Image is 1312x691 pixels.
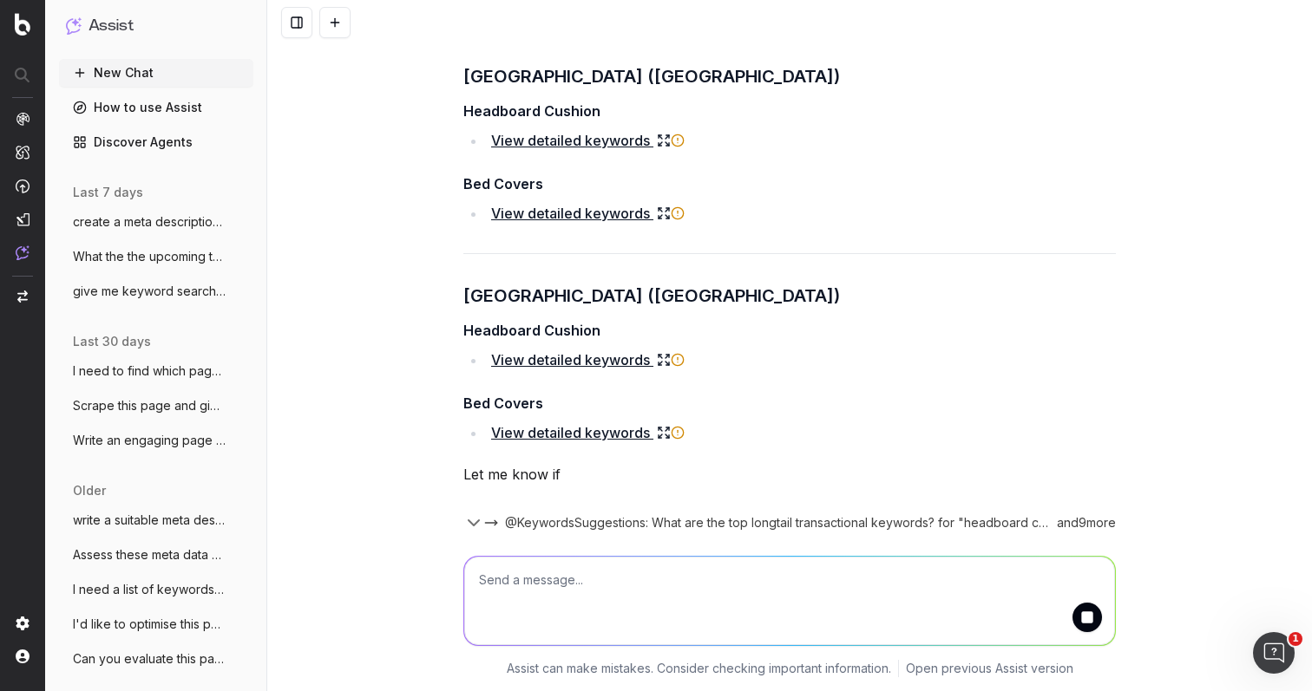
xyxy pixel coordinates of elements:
[463,101,1116,121] h4: Headboard Cushion
[463,393,1116,414] h4: Bed Covers
[16,245,30,260] img: Assist
[463,173,1116,194] h4: Bed Covers
[59,541,253,569] button: Assess these meta data vs competitors in
[73,362,226,380] span: I need to find which pages are linking t
[491,201,671,225] a: View detailed keywords
[16,649,30,663] img: My account
[59,427,253,454] button: Write an engaging page title and meta de
[491,128,671,153] a: View detailed keywords
[73,248,226,265] span: What the the upcoming trending keywords
[59,208,253,236] button: create a meta description fro 11.11 sale
[73,283,226,300] span: give me keyword search volume on king be
[73,581,226,598] span: I need a list of keywords, longtail, tra
[463,320,1116,341] h4: Headboard Cushion
[463,282,1116,310] h3: [GEOGRAPHIC_DATA] ([GEOGRAPHIC_DATA])
[463,462,1116,486] p: Let me know if
[73,650,226,668] span: Can you evaluate this page: [URL].
[1253,632,1295,674] iframe: Intercom live chat
[59,392,253,420] button: Scrape this page and give me the product
[505,514,1049,531] span: @KeywordsSuggestions: What are the top longtail transactional keywords? for "headboard cushion" f...
[16,145,30,160] img: Intelligence
[59,645,253,673] button: Can you evaluate this page: [URL].
[73,482,106,499] span: older
[89,14,134,38] h1: Assist
[484,514,1049,531] button: @KeywordsSuggestions: What are the top longtail transactional keywords? for "headboard cushion" f...
[16,179,30,193] img: Activation
[491,348,671,372] a: View detailed keywords
[73,333,151,350] span: last 30 days
[59,59,253,87] button: New Chat
[59,576,253,603] button: I need a list of keywords, longtail, tra
[59,610,253,638] button: I'd like to optimise this page for [PERSON_NAME]
[73,184,143,201] span: last 7 days
[59,277,253,305] button: give me keyword search volume on king be
[59,243,253,271] button: What the the upcoming trending keywords
[59,128,253,156] a: Discover Agents
[463,62,1116,90] h3: [GEOGRAPHIC_DATA] ([GEOGRAPHIC_DATA])
[59,357,253,385] button: I need to find which pages are linking t
[906,660,1073,677] a: Open previous Assist version
[16,112,30,126] img: Analytics
[66,14,246,38] button: Assist
[1049,514,1116,531] div: and 9 more
[73,213,226,231] span: create a meta description fro 11.11 sale
[73,512,226,529] span: write a suitable meta description for th
[16,212,30,226] img: Studio
[491,420,671,445] a: View detailed keywords
[73,397,226,414] span: Scrape this page and give me the product
[17,290,28,303] img: Switch project
[66,17,82,34] img: Assist
[73,616,226,633] span: I'd like to optimise this page for [PERSON_NAME]
[59,506,253,534] button: write a suitable meta description for th
[73,432,226,449] span: Write an engaging page title and meta de
[73,546,226,564] span: Assess these meta data vs competitors in
[16,616,30,630] img: Setting
[1289,632,1302,646] span: 1
[15,13,30,36] img: Botify logo
[507,660,891,677] p: Assist can make mistakes. Consider checking important information.
[59,94,253,121] a: How to use Assist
